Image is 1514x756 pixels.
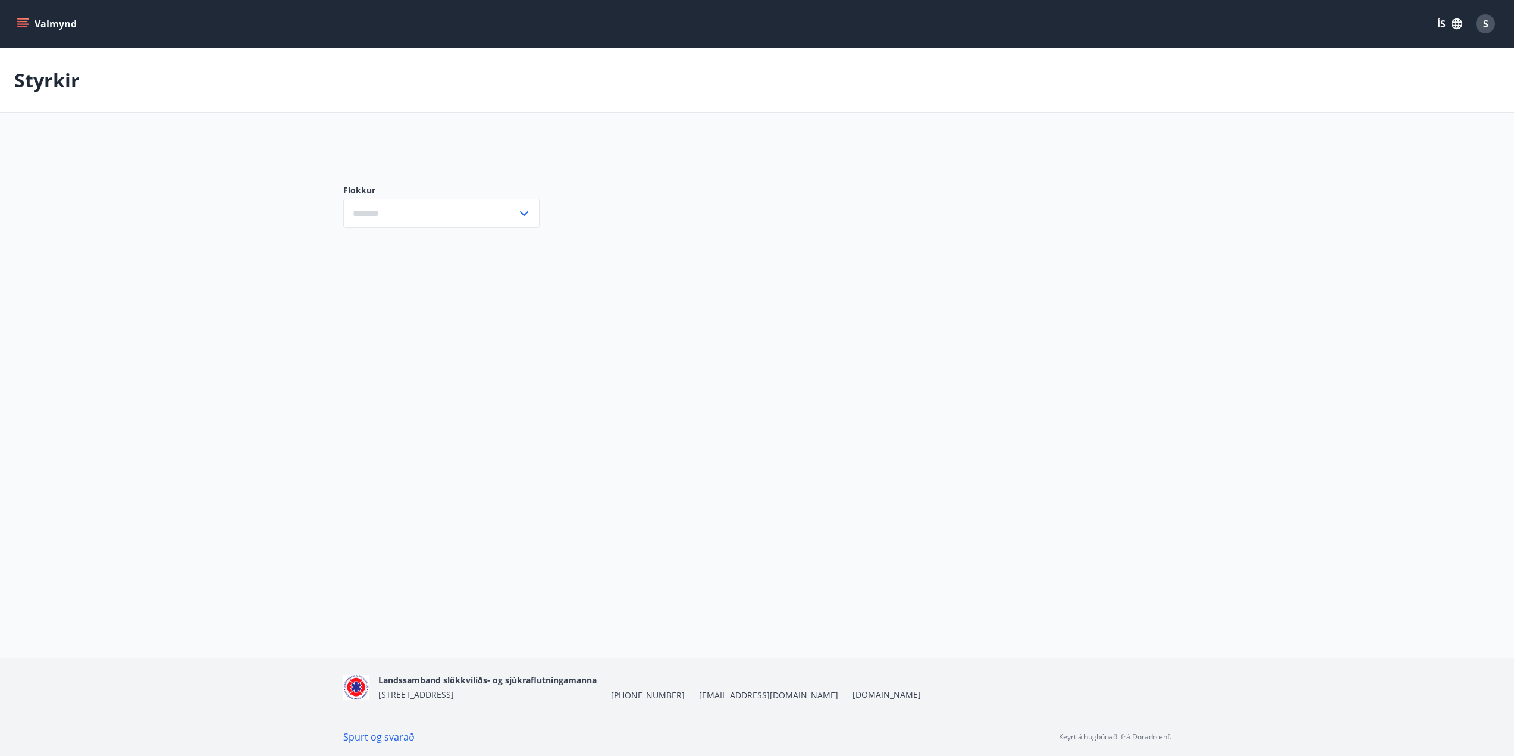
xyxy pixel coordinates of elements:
[343,730,415,744] a: Spurt og svarað
[1471,10,1500,38] button: S
[343,675,369,700] img: 5co5o51sp293wvT0tSE6jRQ7d6JbxoluH3ek357x.png
[1483,17,1488,30] span: S
[14,13,82,34] button: menu
[378,675,597,686] span: Landssamband slökkviliðs- og sjúkraflutningamanna
[852,689,921,700] a: [DOMAIN_NAME]
[343,184,540,196] label: Flokkur
[1059,732,1171,742] p: Keyrt á hugbúnaði frá Dorado ehf.
[14,67,80,93] p: Styrkir
[1431,13,1469,34] button: ÍS
[699,689,838,701] span: [EMAIL_ADDRESS][DOMAIN_NAME]
[378,689,454,700] span: [STREET_ADDRESS]
[611,689,685,701] span: [PHONE_NUMBER]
